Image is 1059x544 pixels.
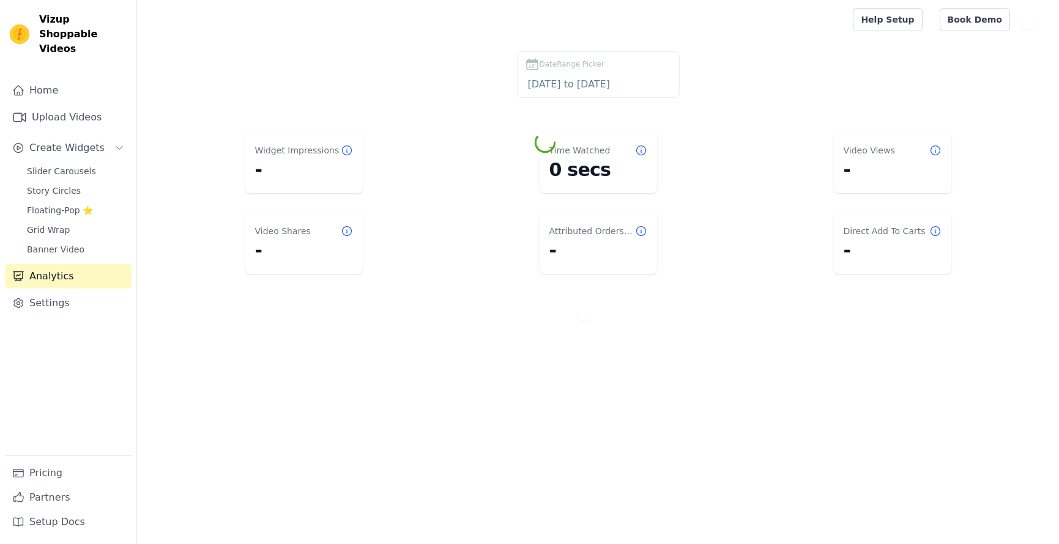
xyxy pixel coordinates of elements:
dd: - [255,240,353,262]
img: Vizup [10,24,29,44]
span: Grid Wrap [27,224,70,236]
dd: 0 secs [549,159,647,181]
button: Create Widgets [5,136,132,160]
a: Analytics [5,264,132,289]
a: Partners [5,485,132,510]
span: DateRange Picker [540,59,604,70]
dt: Time Watched [549,144,611,156]
a: Grid Wrap [20,221,132,238]
dt: Widget Impressions [255,144,340,156]
a: Story Circles [20,182,132,199]
dd: - [844,159,942,181]
a: Help Setup [853,8,922,31]
a: Floating-Pop ⭐ [20,202,132,219]
a: Home [5,78,132,103]
span: Slider Carousels [27,165,96,177]
dt: Video Views [844,144,895,156]
dd: - [549,240,647,262]
a: Setup Docs [5,510,132,534]
a: Slider Carousels [20,163,132,180]
span: Story Circles [27,185,81,197]
a: Banner Video [20,241,132,258]
dt: Video Shares [255,225,311,237]
span: Banner Video [27,243,84,255]
a: Upload Videos [5,105,132,130]
input: DateRange Picker [525,76,672,92]
dd: - [844,240,942,262]
span: Floating-Pop ⭐ [27,204,93,216]
span: Vizup Shoppable Videos [39,12,127,56]
a: Pricing [5,461,132,485]
span: Create Widgets [29,141,105,155]
dt: Attributed Orders Count [549,225,635,237]
a: Book Demo [940,8,1010,31]
dd: - [255,159,353,181]
a: Settings [5,291,132,315]
dt: Direct Add To Carts [844,225,926,237]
